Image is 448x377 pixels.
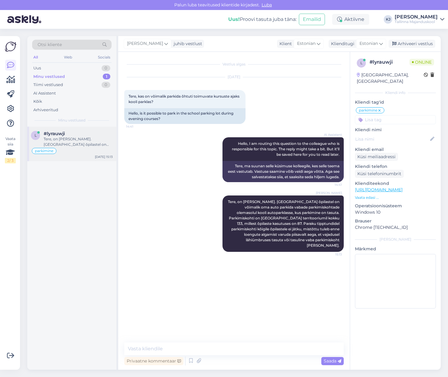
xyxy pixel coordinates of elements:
[127,40,163,47] span: [PERSON_NAME]
[389,40,435,48] div: Arhiveeri vestlus
[316,191,342,195] span: [PERSON_NAME]
[319,132,342,137] span: AI Assistent
[355,187,403,192] a: [URL][DOMAIN_NAME]
[5,136,16,163] div: Vaata siia
[35,133,37,138] span: l
[124,74,344,80] div: [DATE]
[299,14,325,25] button: Emailid
[355,170,404,178] div: Küsi telefoninumbrit
[277,41,292,47] div: Klient
[359,40,378,47] span: Estonian
[5,41,16,52] img: Askly Logo
[124,108,246,124] div: Hello, is it possible to park in the school parking lot during evening courses?
[384,15,392,24] div: KJ
[44,131,65,136] span: #lyrauwji
[395,19,438,24] div: Tallinna Majanduskool
[33,82,63,88] div: Tiimi vestlused
[95,155,113,159] div: [DATE] 15:13
[63,53,73,61] div: Web
[355,209,436,215] p: Windows 10
[35,149,53,153] span: parkimine
[228,199,340,248] span: Tere, on [PERSON_NAME]. [GEOGRAPHIC_DATA] õpilastel on võimalik oma auto parkida vabade parkimisk...
[103,74,110,80] div: 1
[33,90,56,96] div: AI Assistent
[228,16,296,23] div: Proovi tasuta juba täna:
[355,203,436,209] p: Operatsioonisüsteem
[124,357,183,365] div: Privaatne kommentaar
[129,94,240,104] span: Tere, kas on võimalik parkida õhtuti toimuvate kursuste ajaks kooli parklas?
[395,15,444,24] a: [PERSON_NAME]Tallinna Majanduskool
[126,124,149,129] span: 14:41
[355,136,429,142] input: Lisa nimi
[33,65,41,71] div: Uus
[44,136,113,147] div: Tere, on [PERSON_NAME]. [GEOGRAPHIC_DATA] õpilastel on võimalik oma auto parkida vabade parkimisk...
[332,14,369,25] div: Aktiivne
[355,218,436,224] p: Brauser
[355,195,436,200] p: Vaata edasi ...
[355,163,436,170] p: Kliendi telefon
[355,127,436,133] p: Kliendi nimi
[33,74,65,80] div: Minu vestlused
[33,98,42,105] div: Kõik
[324,358,341,364] span: Saada
[228,16,240,22] b: Uus!
[222,161,344,182] div: Tere, ma suunan selle küsimuse kolleegile, kes selle teema eest vastutab. Vastuse saamine võib ve...
[369,58,410,66] div: # lyrauwji
[355,90,436,95] div: Kliendi info
[58,118,85,123] span: Minu vestlused
[355,146,436,153] p: Kliendi email
[319,252,342,257] span: 15:13
[102,82,110,88] div: 0
[171,41,202,47] div: juhib vestlust
[360,61,363,65] span: l
[359,108,377,112] span: parkimine
[355,224,436,231] p: Chrome [TECHNICAL_ID]
[97,53,112,61] div: Socials
[32,53,39,61] div: All
[395,15,438,19] div: [PERSON_NAME]
[102,65,110,71] div: 0
[38,42,62,48] span: Otsi kliente
[33,107,58,113] div: Arhiveeritud
[355,153,398,161] div: Küsi meiliaadressi
[410,59,434,65] span: Online
[260,2,274,8] span: Luba
[124,62,344,67] div: Vestlus algas
[5,158,16,163] div: 2 / 3
[232,141,340,157] span: Hello, I am routing this question to the colleague who is responsible for this topic. The reply m...
[297,40,316,47] span: Estonian
[355,115,436,124] input: Lisa tag
[355,246,436,252] p: Märkmed
[355,99,436,105] p: Kliendi tag'id
[355,180,436,187] p: Klienditeekond
[319,182,342,187] span: 14:41
[355,237,436,242] div: [PERSON_NAME]
[329,41,354,47] div: Klienditugi
[357,72,424,85] div: [GEOGRAPHIC_DATA], [GEOGRAPHIC_DATA]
